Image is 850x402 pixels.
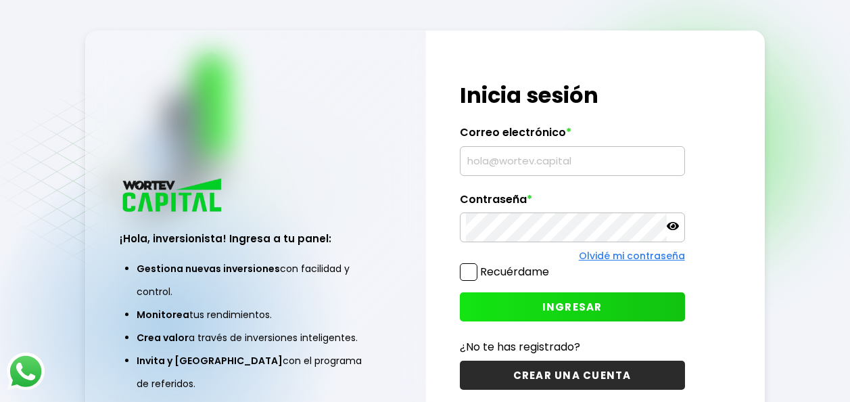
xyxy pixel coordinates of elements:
a: ¿No te has registrado?CREAR UNA CUENTA [460,338,685,390]
li: con el programa de referidos. [137,349,374,395]
li: con facilidad y control. [137,257,374,303]
span: INGRESAR [542,300,603,314]
input: hola@wortev.capital [466,147,679,175]
h1: Inicia sesión [460,79,685,112]
span: Monitorea [137,308,189,321]
button: INGRESAR [460,292,685,321]
img: logos_whatsapp-icon.242b2217.svg [7,353,45,390]
a: Olvidé mi contraseña [579,249,685,263]
h3: ¡Hola, inversionista! Ingresa a tu panel: [120,231,391,246]
button: CREAR UNA CUENTA [460,361,685,390]
li: tus rendimientos. [137,303,374,326]
span: Crea valor [137,331,189,344]
label: Recuérdame [480,264,549,280]
img: logo_wortev_capital [120,177,227,217]
label: Contraseña [460,193,685,213]
label: Correo electrónico [460,126,685,146]
p: ¿No te has registrado? [460,338,685,355]
span: Invita y [GEOGRAPHIC_DATA] [137,354,283,367]
span: Gestiona nuevas inversiones [137,262,280,275]
li: a través de inversiones inteligentes. [137,326,374,349]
